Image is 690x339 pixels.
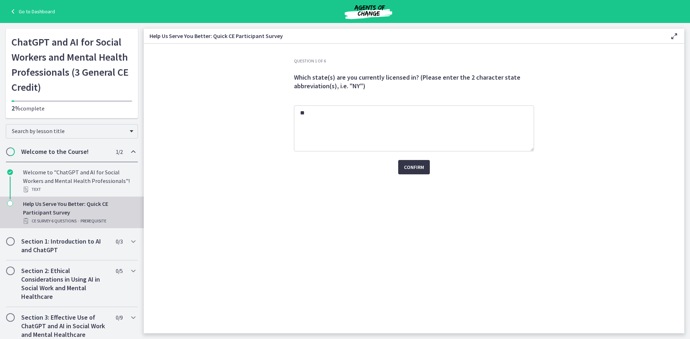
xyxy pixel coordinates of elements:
[21,313,109,339] h2: Section 3: Effective Use of ChatGPT and AI in Social Work and Mental Healthcare
[80,217,106,225] span: PREREQUISITE
[294,58,534,64] h3: Question 1 of 6
[116,267,123,275] span: 0 / 5
[7,169,13,175] i: Completed
[23,199,135,225] div: Help Us Serve You Better: Quick CE Participant Survey
[325,3,411,20] img: Agents of Change
[6,124,138,138] div: Search by lesson title
[11,104,132,113] p: complete
[23,217,135,225] div: CE Survey
[116,147,123,156] span: 1 / 2
[398,160,430,174] button: Confirm
[116,237,123,246] span: 0 / 3
[116,313,123,322] span: 0 / 9
[50,217,77,225] span: · 6 Questions
[23,185,135,194] div: Text
[149,32,658,40] h3: Help Us Serve You Better: Quick CE Participant Survey
[12,127,126,135] span: Search by lesson title
[23,168,135,194] div: Welcome to "ChatGPT and AI for Social Workers and Mental Health Professionals"!
[21,237,109,254] h2: Section 1: Introduction to AI and ChatGPT
[11,34,132,95] h1: ChatGPT and AI for Social Workers and Mental Health Professionals (3 General CE Credit)
[294,73,520,90] span: Which state(s) are you currently licensed in? (Please enter the 2 character state abbreviation(s)...
[21,147,109,156] h2: Welcome to the Course!
[21,267,109,301] h2: Section 2: Ethical Considerations in Using AI in Social Work and Mental Healthcare
[404,163,424,171] span: Confirm
[9,7,55,16] a: Go to Dashboard
[78,217,79,225] span: ·
[11,104,20,112] span: 2%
